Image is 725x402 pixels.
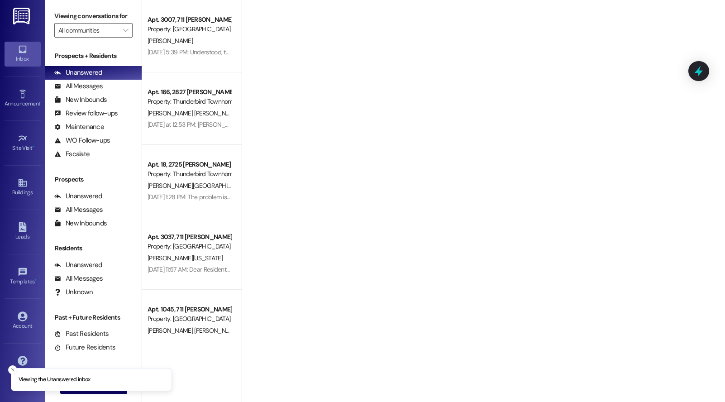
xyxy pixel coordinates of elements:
[148,232,231,242] div: Apt. 3037, 711 [PERSON_NAME] E
[54,329,109,339] div: Past Residents
[148,169,231,179] div: Property: Thunderbird Townhomes (4001)
[5,309,41,333] a: Account
[148,254,223,262] span: [PERSON_NAME][US_STATE]
[54,109,118,118] div: Review follow-ups
[148,48,241,56] div: [DATE] 5:39 PM: Understood, thanks
[54,191,102,201] div: Unanswered
[148,37,193,45] span: [PERSON_NAME]
[148,120,507,129] div: [DATE] at 12:53 PM: [PERSON_NAME]. Muchisimas gracias. Ya gestionamos la instalacion para este pr...
[54,81,103,91] div: All Messages
[148,314,231,324] div: Property: [GEOGRAPHIC_DATA] (4027)
[148,15,231,24] div: Apt. 3007, 711 [PERSON_NAME] A
[148,109,242,117] span: [PERSON_NAME] [PERSON_NAME]
[13,8,32,24] img: ResiDesk Logo
[148,242,231,251] div: Property: [GEOGRAPHIC_DATA] (4027)
[148,87,231,97] div: Apt. 166, 2827 [PERSON_NAME]
[19,376,91,384] p: Viewing the Unanswered inbox
[148,160,231,169] div: Apt. 18, 2725 [PERSON_NAME] C
[35,277,36,283] span: •
[5,264,41,289] a: Templates •
[54,260,102,270] div: Unanswered
[148,97,231,106] div: Property: Thunderbird Townhomes (4001)
[45,51,142,61] div: Prospects + Residents
[54,287,93,297] div: Unknown
[148,305,231,314] div: Apt. 1045, 711 [PERSON_NAME] F
[54,274,103,283] div: All Messages
[33,144,34,150] span: •
[45,313,142,322] div: Past + Future Residents
[8,365,17,374] button: Close toast
[5,131,41,155] a: Site Visit •
[54,9,133,23] label: Viewing conversations for
[54,136,110,145] div: WO Follow-ups
[54,95,107,105] div: New Inbounds
[54,68,102,77] div: Unanswered
[54,343,115,352] div: Future Residents
[5,175,41,200] a: Buildings
[54,205,103,215] div: All Messages
[148,24,231,34] div: Property: [GEOGRAPHIC_DATA] (4027)
[54,122,104,132] div: Maintenance
[40,99,42,105] span: •
[148,182,253,190] span: [PERSON_NAME][GEOGRAPHIC_DATA]
[123,27,128,34] i: 
[148,326,242,335] span: [PERSON_NAME] [PERSON_NAME]
[45,244,142,253] div: Residents
[5,220,41,244] a: Leads
[45,175,142,184] div: Prospects
[58,23,118,38] input: All communities
[54,149,90,159] div: Escalate
[54,219,107,228] div: New Inbounds
[5,353,41,378] a: Support
[5,42,41,66] a: Inbox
